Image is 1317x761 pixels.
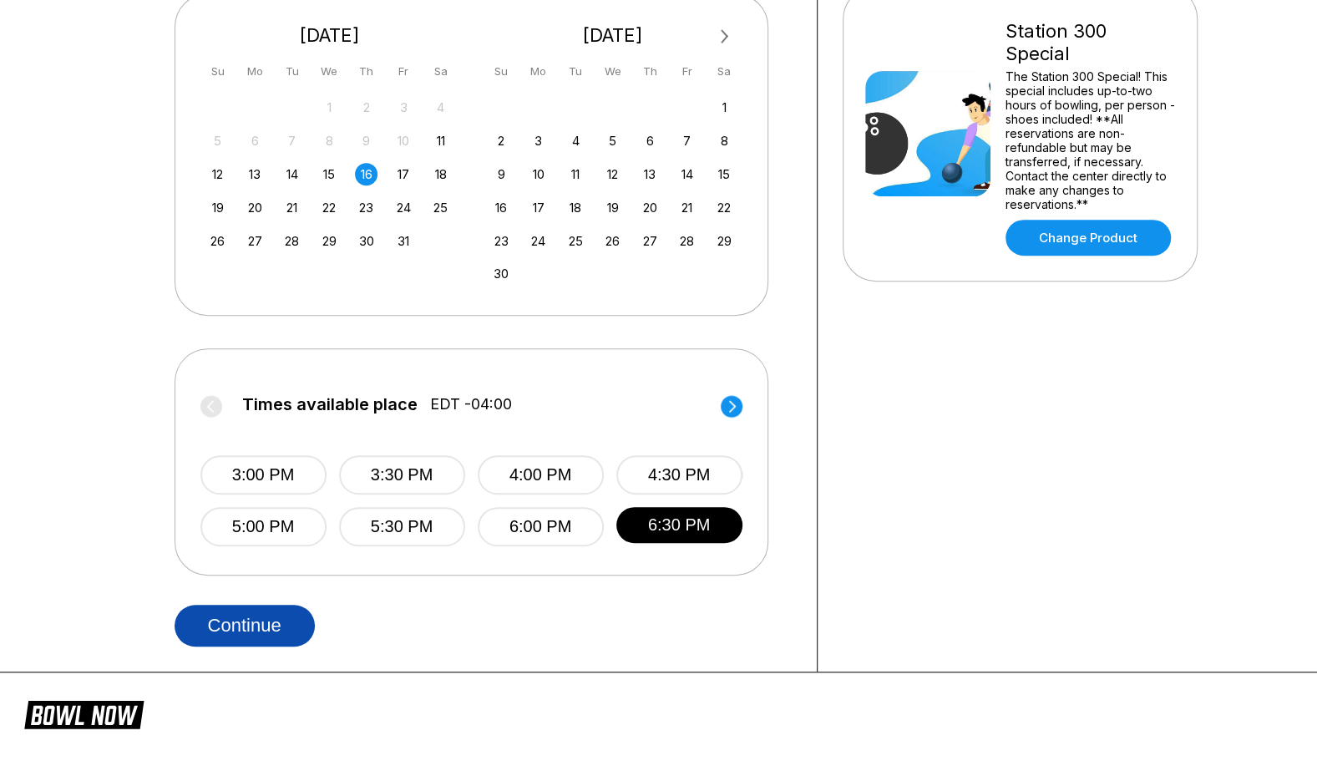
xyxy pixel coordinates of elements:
[429,196,452,219] div: Choose Saturday, October 25th, 2025
[713,96,736,119] div: Choose Saturday, November 1st, 2025
[1005,220,1171,256] a: Change Product
[639,60,661,83] div: Th
[676,163,698,185] div: Choose Friday, November 14th, 2025
[429,96,452,119] div: Not available Saturday, October 4th, 2025
[244,60,266,83] div: Mo
[200,507,327,546] button: 5:00 PM
[339,455,465,495] button: 3:30 PM
[527,196,550,219] div: Choose Monday, November 17th, 2025
[713,60,736,83] div: Sa
[713,163,736,185] div: Choose Saturday, November 15th, 2025
[565,163,587,185] div: Choose Tuesday, November 11th, 2025
[676,230,698,252] div: Choose Friday, November 28th, 2025
[318,129,341,152] div: Not available Wednesday, October 8th, 2025
[601,60,624,83] div: We
[639,163,661,185] div: Choose Thursday, November 13th, 2025
[676,60,698,83] div: Fr
[200,455,327,495] button: 3:00 PM
[339,507,465,546] button: 5:30 PM
[318,60,341,83] div: We
[355,196,377,219] div: Choose Thursday, October 23rd, 2025
[430,395,512,413] span: EDT -04:00
[355,96,377,119] div: Not available Thursday, October 2nd, 2025
[616,507,742,543] button: 6:30 PM
[865,71,990,196] img: Station 300 Special
[206,129,229,152] div: Not available Sunday, October 5th, 2025
[478,455,604,495] button: 4:00 PM
[527,129,550,152] div: Choose Monday, November 3rd, 2025
[712,23,738,50] button: Next Month
[601,129,624,152] div: Choose Wednesday, November 5th, 2025
[318,96,341,119] div: Not available Wednesday, October 1st, 2025
[318,230,341,252] div: Choose Wednesday, October 29th, 2025
[393,60,415,83] div: Fr
[565,230,587,252] div: Choose Tuesday, November 25th, 2025
[429,129,452,152] div: Choose Saturday, October 11th, 2025
[318,196,341,219] div: Choose Wednesday, October 22nd, 2025
[244,163,266,185] div: Choose Monday, October 13th, 2025
[355,230,377,252] div: Choose Thursday, October 30th, 2025
[713,129,736,152] div: Choose Saturday, November 8th, 2025
[393,230,415,252] div: Choose Friday, October 31st, 2025
[1005,69,1175,211] div: The Station 300 Special! This special includes up-to-two hours of bowling, per person - shoes inc...
[318,163,341,185] div: Choose Wednesday, October 15th, 2025
[1005,20,1175,65] div: Station 300 Special
[527,230,550,252] div: Choose Monday, November 24th, 2025
[639,129,661,152] div: Choose Thursday, November 6th, 2025
[206,60,229,83] div: Su
[242,395,418,413] span: Times available place
[244,129,266,152] div: Not available Monday, October 6th, 2025
[281,163,303,185] div: Choose Tuesday, October 14th, 2025
[244,196,266,219] div: Choose Monday, October 20th, 2025
[565,196,587,219] div: Choose Tuesday, November 18th, 2025
[393,129,415,152] div: Not available Friday, October 10th, 2025
[206,196,229,219] div: Choose Sunday, October 19th, 2025
[527,163,550,185] div: Choose Monday, November 10th, 2025
[490,262,513,285] div: Choose Sunday, November 30th, 2025
[429,163,452,185] div: Choose Saturday, October 18th, 2025
[281,60,303,83] div: Tu
[488,94,738,286] div: month 2025-11
[565,60,587,83] div: Tu
[601,163,624,185] div: Choose Wednesday, November 12th, 2025
[616,455,742,495] button: 4:30 PM
[281,196,303,219] div: Choose Tuesday, October 21st, 2025
[490,230,513,252] div: Choose Sunday, November 23rd, 2025
[639,230,661,252] div: Choose Thursday, November 27th, 2025
[355,163,377,185] div: Choose Thursday, October 16th, 2025
[713,196,736,219] div: Choose Saturday, November 22nd, 2025
[429,60,452,83] div: Sa
[565,129,587,152] div: Choose Tuesday, November 4th, 2025
[205,94,455,252] div: month 2025-10
[676,129,698,152] div: Choose Friday, November 7th, 2025
[206,163,229,185] div: Choose Sunday, October 12th, 2025
[393,96,415,119] div: Not available Friday, October 3rd, 2025
[676,196,698,219] div: Choose Friday, November 21st, 2025
[639,196,661,219] div: Choose Thursday, November 20th, 2025
[490,196,513,219] div: Choose Sunday, November 16th, 2025
[200,24,459,47] div: [DATE]
[601,230,624,252] div: Choose Wednesday, November 26th, 2025
[490,129,513,152] div: Choose Sunday, November 2nd, 2025
[355,60,377,83] div: Th
[393,196,415,219] div: Choose Friday, October 24th, 2025
[601,196,624,219] div: Choose Wednesday, November 19th, 2025
[281,230,303,252] div: Choose Tuesday, October 28th, 2025
[244,230,266,252] div: Choose Monday, October 27th, 2025
[393,163,415,185] div: Choose Friday, October 17th, 2025
[175,605,315,647] button: Continue
[713,230,736,252] div: Choose Saturday, November 29th, 2025
[490,163,513,185] div: Choose Sunday, November 9th, 2025
[478,507,604,546] button: 6:00 PM
[281,129,303,152] div: Not available Tuesday, October 7th, 2025
[355,129,377,152] div: Not available Thursday, October 9th, 2025
[527,60,550,83] div: Mo
[206,230,229,252] div: Choose Sunday, October 26th, 2025
[484,24,742,47] div: [DATE]
[490,60,513,83] div: Su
